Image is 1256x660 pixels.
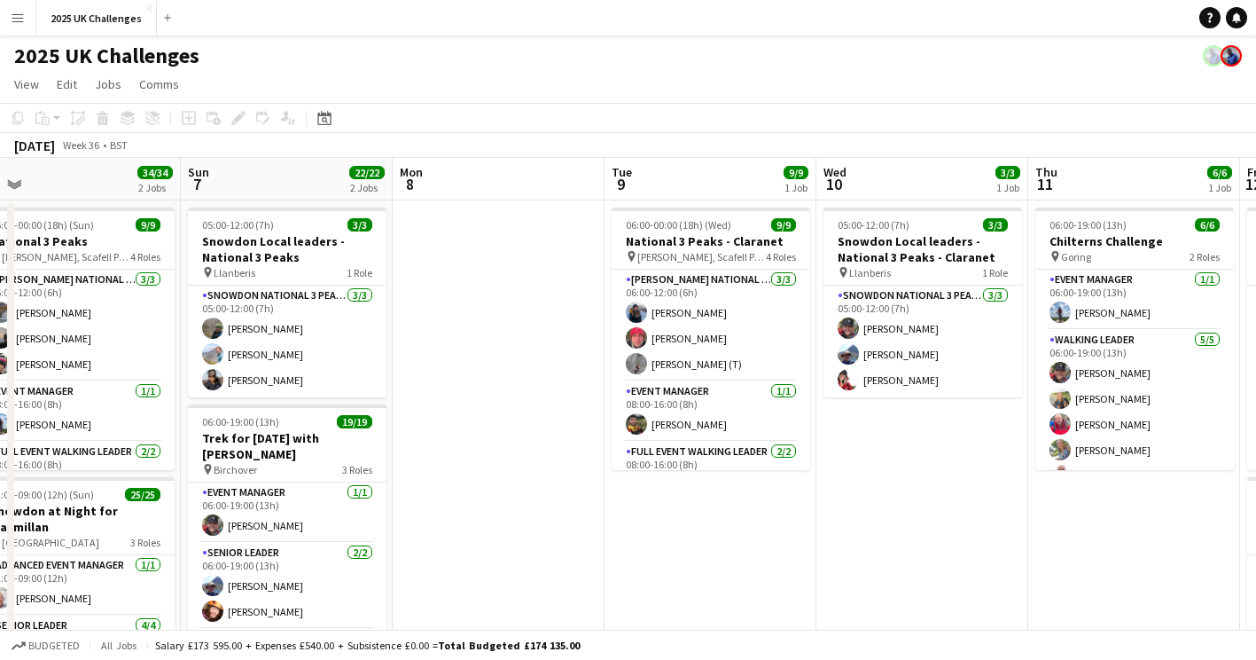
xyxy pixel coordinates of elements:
h1: 2025 UK Challenges [14,43,199,69]
span: Mon [400,164,423,180]
span: Birchover [214,463,257,476]
div: 2 Jobs [138,181,172,194]
span: 1 Role [982,266,1008,279]
span: 9/9 [771,218,796,232]
div: BST [110,138,128,152]
app-card-role: Event Manager1/106:00-19:00 (13h)[PERSON_NAME] [1035,270,1234,330]
div: [DATE] [14,137,55,154]
span: 22/22 [349,166,385,179]
span: Llanberis [214,266,255,279]
span: 06:00-00:00 (18h) (Wed) [626,218,731,232]
span: 7 [185,174,209,194]
a: View [7,73,46,96]
div: 2 Jobs [350,181,384,194]
app-job-card: 05:00-12:00 (7h)3/3Snowdon Local leaders - National 3 Peaks Llanberis1 RoleSnowdon National 3 Pea... [188,208,386,397]
button: 2025 UK Challenges [36,1,157,35]
span: 05:00-12:00 (7h) [202,218,274,232]
app-card-role: Snowdon National 3 Peaks Walking Leader3/305:00-12:00 (7h)[PERSON_NAME][PERSON_NAME][PERSON_NAME] [188,286,386,397]
span: 1 Role [347,266,372,279]
div: 1 Job [1208,181,1231,194]
span: 9/9 [784,166,808,179]
span: 11 [1033,174,1057,194]
app-job-card: 05:00-12:00 (7h)3/3Snowdon Local leaders - National 3 Peaks - Claranet Llanberis1 RoleSnowdon Nat... [823,208,1022,397]
a: Jobs [88,73,129,96]
span: All jobs [98,639,140,652]
span: [GEOGRAPHIC_DATA] [2,536,99,549]
span: 25/25 [125,488,160,501]
span: [PERSON_NAME], Scafell Pike and Snowdon [2,250,130,263]
span: 05:00-12:00 (7h) [838,218,909,232]
span: 3/3 [347,218,372,232]
h3: National 3 Peaks - Claranet [612,233,810,249]
span: 34/34 [137,166,173,179]
app-card-role: Senior Leader2/206:00-19:00 (13h)[PERSON_NAME][PERSON_NAME] [188,543,386,629]
span: 3/3 [995,166,1020,179]
span: 8 [397,174,423,194]
app-card-role: Snowdon National 3 Peaks Walking Leader3/305:00-12:00 (7h)[PERSON_NAME][PERSON_NAME][PERSON_NAME] [823,286,1022,397]
span: Edit [57,76,77,92]
app-card-role: Event Manager1/106:00-19:00 (13h)[PERSON_NAME] [188,483,386,543]
app-user-avatar: Andy Baker [1221,45,1242,67]
app-card-role: Full Event Walking Leader2/208:00-16:00 (8h) [612,442,810,528]
span: Week 36 [59,138,103,152]
div: 1 Job [784,181,807,194]
span: Thu [1035,164,1057,180]
span: 9 [609,174,632,194]
span: 2 Roles [1190,250,1220,263]
app-card-role: Walking Leader5/506:00-19:00 (13h)[PERSON_NAME][PERSON_NAME][PERSON_NAME][PERSON_NAME][PERSON_NAME] [1035,330,1234,493]
span: 9/9 [136,218,160,232]
span: Budgeted [28,640,80,652]
span: 06:00-19:00 (13h) [202,415,279,428]
span: 06:00-19:00 (13h) [1049,218,1127,232]
span: 6/6 [1195,218,1220,232]
span: 3/3 [983,218,1008,232]
app-card-role: Event Manager1/108:00-16:00 (8h)[PERSON_NAME] [612,381,810,442]
span: 19/19 [337,415,372,428]
span: 6/6 [1207,166,1232,179]
div: 1 Job [996,181,1019,194]
span: Jobs [95,76,121,92]
app-card-role: [PERSON_NAME] National 3 Peaks Walking Leader3/306:00-12:00 (6h)[PERSON_NAME][PERSON_NAME][PERSON... [612,270,810,381]
h3: Snowdon Local leaders - National 3 Peaks - Claranet [823,233,1022,265]
span: Goring [1061,250,1091,263]
span: 10 [821,174,846,194]
a: Edit [50,73,84,96]
span: 4 Roles [766,250,796,263]
h3: Trek for [DATE] with [PERSON_NAME] [188,430,386,462]
app-job-card: 06:00-19:00 (13h)6/6Chilterns Challenge Goring2 RolesEvent Manager1/106:00-19:00 (13h)[PERSON_NAM... [1035,208,1234,470]
h3: Chilterns Challenge [1035,233,1234,249]
span: Comms [139,76,179,92]
span: Tue [612,164,632,180]
span: 3 Roles [130,536,160,549]
span: Total Budgeted £174 135.00 [438,639,580,652]
h3: Snowdon Local leaders - National 3 Peaks [188,233,386,265]
span: Llanberis [849,266,891,279]
span: Sun [188,164,209,180]
span: View [14,76,39,92]
app-job-card: 06:00-00:00 (18h) (Wed)9/9National 3 Peaks - Claranet [PERSON_NAME], Scafell Pike and Snowdon4 Ro... [612,208,810,470]
span: 3 Roles [342,463,372,476]
button: Budgeted [9,636,82,656]
div: Salary £173 595.00 + Expenses £540.00 + Subsistence £0.00 = [155,639,580,652]
span: 4 Roles [130,250,160,263]
a: Comms [132,73,186,96]
app-user-avatar: Andy Baker [1203,45,1224,67]
span: [PERSON_NAME], Scafell Pike and Snowdon [637,250,766,263]
span: Wed [823,164,846,180]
